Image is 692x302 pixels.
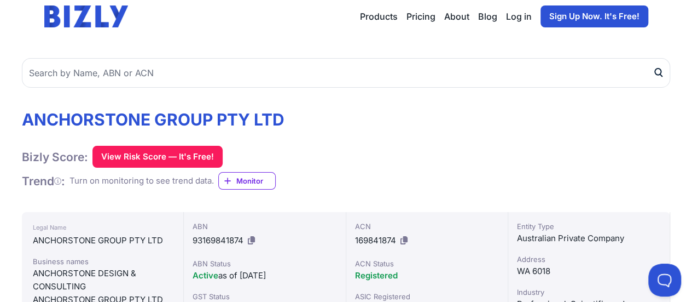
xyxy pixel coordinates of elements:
div: Australian Private Company [517,232,661,245]
h1: Bizly Score: [22,150,88,164]
a: Log in [506,10,532,23]
span: Monitor [236,175,275,186]
div: Industry [517,287,661,298]
div: GST Status [193,291,336,302]
a: About [444,10,469,23]
div: ABN [193,221,336,232]
div: Address [517,254,661,265]
div: ACN [355,221,499,232]
div: Legal Name [33,221,172,234]
div: ACN Status [355,258,499,269]
div: WA 6018 [517,265,661,278]
a: Pricing [406,10,435,23]
div: ANCHORSTONE GROUP PTY LTD [33,234,172,247]
button: Products [360,10,398,23]
div: ASIC Registered [355,291,499,302]
h1: ANCHORSTONE GROUP PTY LTD [22,110,284,129]
iframe: Toggle Customer Support [648,264,681,297]
a: Monitor [218,172,276,190]
div: Turn on monitoring to see trend data. [69,175,214,187]
span: Registered [355,270,398,281]
h1: Trend : [22,174,65,189]
input: Search by Name, ABN or ACN [22,58,670,88]
div: as of [DATE] [193,269,336,282]
div: ABN Status [193,258,336,269]
span: 169841874 [355,235,396,246]
span: Active [193,270,218,281]
div: Business names [33,256,172,267]
div: ANCHORSTONE DESIGN & CONSULTING [33,267,172,293]
span: 93169841874 [193,235,243,246]
a: Sign Up Now. It's Free! [540,5,648,27]
button: View Risk Score — It's Free! [92,146,223,168]
a: Blog [478,10,497,23]
div: Entity Type [517,221,661,232]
